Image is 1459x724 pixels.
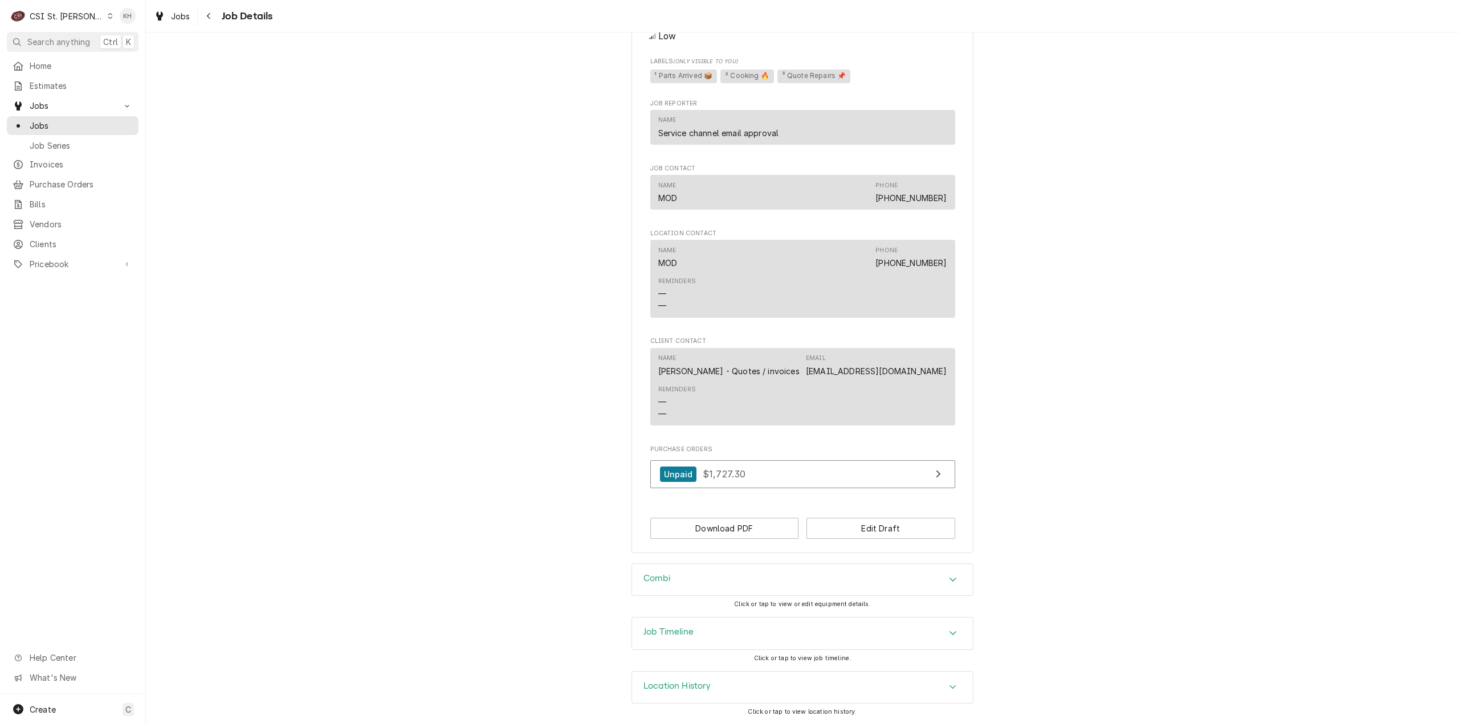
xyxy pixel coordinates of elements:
span: Click or tap to view job timeline. [754,655,851,662]
div: Accordion Header [632,617,973,649]
span: Pricebook [30,258,116,270]
a: View Purchase Order [650,460,955,488]
div: Name [658,181,676,190]
div: Accordion Header [632,564,973,596]
div: [object Object] [650,57,955,85]
span: Purchase Orders [650,445,955,454]
h3: Combi [643,573,670,584]
span: Bills [30,198,133,210]
div: Job Contact List [650,175,955,215]
span: C [125,703,131,715]
div: Location Contact List [650,240,955,323]
div: Name [658,181,677,204]
span: Jobs [171,10,190,22]
a: Vendors [7,215,138,234]
h3: Location History [643,681,711,692]
button: Download PDF [650,518,799,539]
a: [PHONE_NUMBER] [875,193,947,203]
span: $1,727.30 [703,468,745,480]
span: Click or tap to view or edit equipment details. [734,600,871,608]
span: Vendors [30,218,133,230]
div: Low [650,30,955,43]
button: Accordion Details Expand Trigger [632,564,973,596]
span: Location Contact [650,229,955,238]
span: ¹ Parts Arrived 📦 [650,69,718,83]
div: Name [658,116,676,125]
span: Jobs [30,100,116,112]
span: What's New [30,672,132,684]
span: Click or tap to view location history. [748,708,857,715]
div: — [658,408,666,420]
div: KH [120,8,136,24]
div: Button Group Row [650,518,955,539]
span: K [126,36,131,48]
button: Navigate back [200,7,218,25]
div: Job Timeline [631,617,973,650]
div: MOD [658,192,677,204]
span: [object Object] [650,68,955,85]
a: Jobs [7,116,138,135]
a: [PHONE_NUMBER] [875,258,947,268]
div: Phone [875,181,947,204]
div: Button Group [650,518,955,539]
div: Combi [631,563,973,596]
div: Location Contact [650,229,955,323]
a: Purchase Orders [7,175,138,194]
div: Email [806,354,947,377]
div: Phone [875,181,898,190]
div: Purchase Orders [650,445,955,494]
div: Reminders [658,277,696,286]
a: Go to Help Center [7,648,138,667]
div: Email [806,354,826,363]
div: Job Reporter List [650,110,955,150]
div: Phone [875,246,947,269]
button: Accordion Details Expand Trigger [632,617,973,649]
h3: Job Timeline [643,627,694,637]
div: Job Contact [650,164,955,215]
div: Kelsey Hetlage's Avatar [120,8,136,24]
button: Search anythingCtrlK [7,32,138,52]
span: Invoices [30,158,133,170]
span: ² Cooking 🔥 [720,69,774,83]
div: Reminders [658,385,696,394]
span: Client Contact [650,337,955,346]
a: Go to Pricebook [7,255,138,273]
span: Job Details [218,9,273,24]
div: Reminders [658,385,696,420]
div: [PERSON_NAME] - Quotes / invoices [658,365,800,377]
div: Job Reporter [650,99,955,150]
a: [EMAIL_ADDRESS][DOMAIN_NAME] [806,366,947,376]
div: Name [658,354,800,377]
span: Purchase Orders [30,178,133,190]
span: Job Reporter [650,99,955,108]
span: Search anything [27,36,90,48]
div: — [658,396,666,408]
a: Clients [7,235,138,253]
div: CSI St. Louis's Avatar [10,8,26,24]
span: Estimates [30,80,133,92]
div: Name [658,246,677,269]
div: — [658,300,666,312]
a: Jobs [149,7,195,26]
div: MOD [658,257,677,269]
span: Clients [30,238,133,250]
span: Help Center [30,652,132,664]
div: Client Contact List [650,348,955,431]
div: Name [658,246,676,255]
div: Contact [650,110,955,145]
div: Contact [650,348,955,426]
span: Home [30,60,133,72]
div: Service channel email approval [658,127,779,139]
span: Labels [650,57,955,66]
a: Go to What's New [7,668,138,687]
div: Contact [650,175,955,210]
div: C [10,8,26,24]
div: Unpaid [660,467,697,482]
div: Accordion Header [632,672,973,703]
div: Location History [631,671,973,704]
div: — [658,288,666,300]
a: Job Series [7,136,138,155]
span: (Only Visible to You) [673,58,737,64]
button: Edit Draft [806,518,955,539]
a: Home [7,56,138,75]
